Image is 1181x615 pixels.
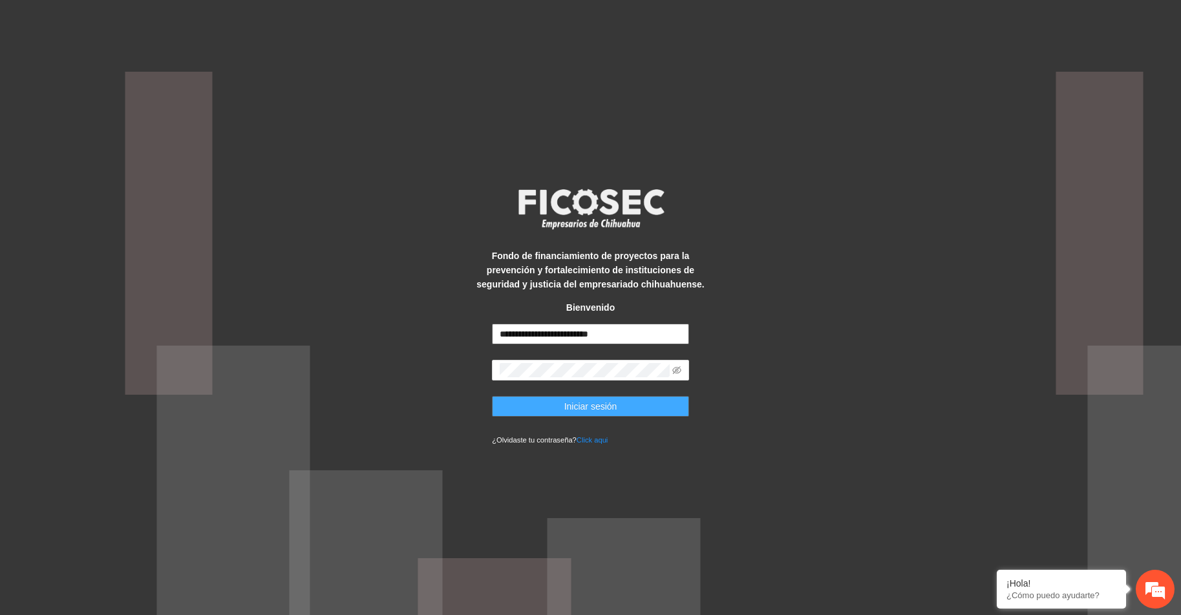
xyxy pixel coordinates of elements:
[672,366,681,375] span: eye-invisible
[1006,578,1116,589] div: ¡Hola!
[564,399,617,413] span: Iniciar sesión
[577,436,608,444] a: Click aqui
[476,251,704,289] strong: Fondo de financiamiento de proyectos para la prevención y fortalecimiento de instituciones de seg...
[1006,590,1116,600] p: ¿Cómo puedo ayudarte?
[492,436,608,444] small: ¿Olvidaste tu contraseña?
[566,302,615,313] strong: Bienvenido
[510,185,672,233] img: logo
[492,396,689,417] button: Iniciar sesión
